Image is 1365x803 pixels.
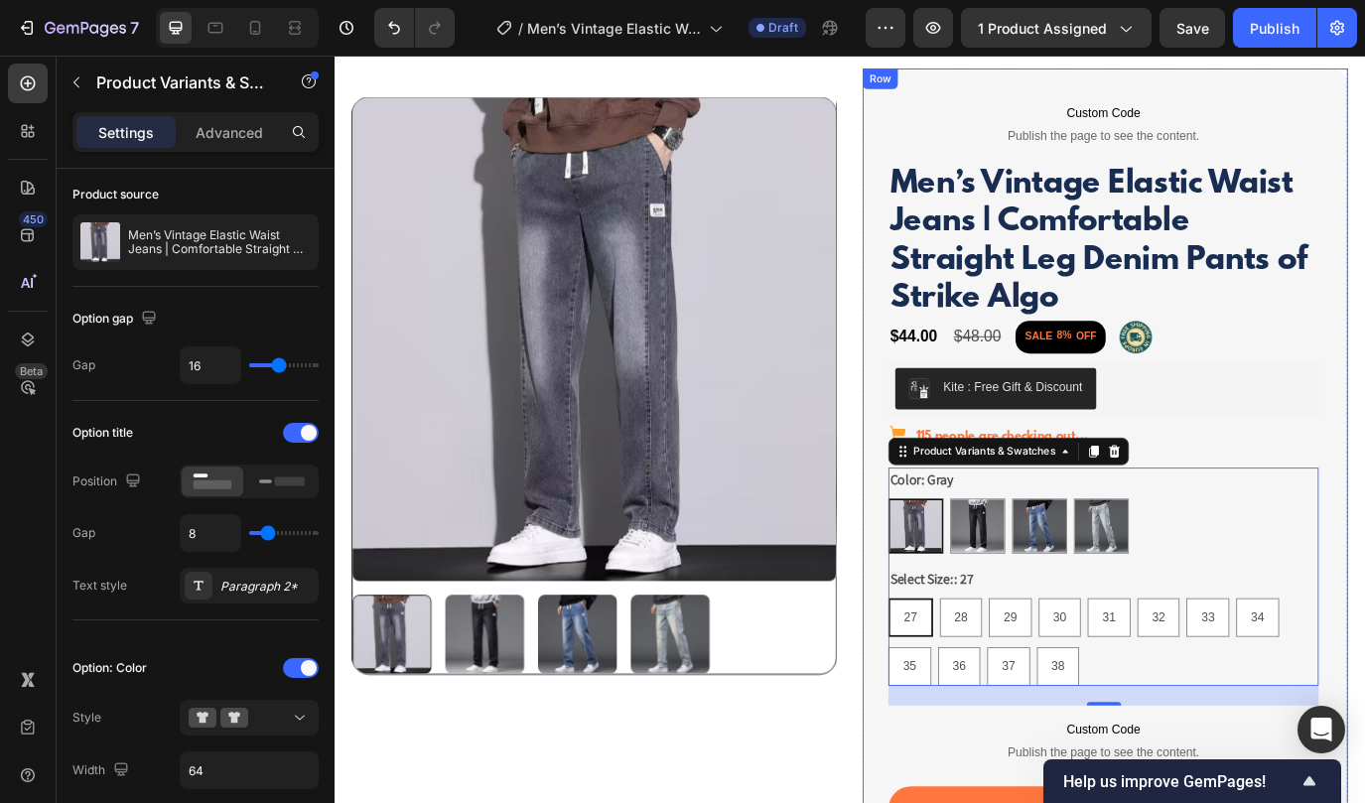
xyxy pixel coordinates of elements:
[96,70,265,94] p: Product Variants & Swatches
[72,306,161,333] div: Option gap
[771,698,787,714] span: 37
[657,698,673,714] span: 35
[19,211,48,227] div: 450
[518,18,523,39] span: /
[72,424,133,442] div: Option title
[128,228,311,256] p: Men’s Vintage Elastic Waist Jeans | Comfortable Straight Leg Denim Pants of Strike Algo
[72,524,95,542] div: Gap
[1002,641,1018,657] span: 33
[945,641,961,657] span: 32
[181,752,318,788] input: Auto
[773,641,789,657] span: 29
[72,186,159,203] div: Product source
[220,578,314,596] div: Paragraph 2*
[342,623,434,715] img: Men’s Vintage Elastic Waist Jeans | Comfortable Straight Leg Denim Pants of Strike Algo Strike Algo
[196,122,263,143] p: Advanced
[80,222,120,262] img: product feature img
[717,641,733,657] span: 28
[335,56,1365,803] iframe: Design area
[1160,8,1225,48] button: Save
[887,641,903,657] span: 31
[1250,18,1299,39] div: Publish
[72,757,133,784] div: Width
[665,449,837,467] div: Product Variants & Swatches
[130,16,139,40] p: 7
[640,126,1138,306] h1: Men’s Vintage Elastic Waist Jeans | Comfortable Straight Leg Denim Pants of Strike Algo
[1059,641,1075,657] span: 34
[1297,706,1345,753] div: Open Intercom Messenger
[527,18,701,39] span: Men’s Vintage Elastic Waist Jeans | Comfortable Straight Leg Denim Pants of Strike Algo
[8,8,148,48] button: 7
[961,8,1152,48] button: 1 product assigned
[640,312,699,338] div: $44.00
[768,19,798,37] span: Draft
[98,122,154,143] p: Settings
[1063,772,1297,791] span: Help us improve GemPages!
[640,82,1138,102] span: Publish the page to see the content.
[829,698,845,714] span: 38
[72,709,101,727] div: Style
[833,315,854,335] div: 8%
[854,315,884,336] div: OFF
[1176,20,1209,37] span: Save
[906,306,946,345] img: gempages_534826193967383692-855af351-a42a-4d35-bb2b-1246f34cd07b.svg
[181,347,240,383] input: Auto
[664,373,688,397] img: CMn-lpTL4P8CEAE=.png
[648,361,881,409] button: Kite : Free Gift & Discount
[15,363,48,379] div: Beta
[72,356,95,374] div: Gap
[1063,769,1321,793] button: Show survey - Help us improve GemPages!
[978,18,1107,39] span: 1 product assigned
[640,767,1138,791] span: Custom Code
[1233,8,1316,48] button: Publish
[181,515,240,551] input: Auto
[72,577,127,595] div: Text style
[640,592,741,619] legend: Select Size:: 27
[714,312,772,338] div: $48.00
[614,18,647,36] div: Row
[658,641,674,657] span: 27
[640,476,717,504] legend: Color: Gray
[72,659,147,677] div: Option: Color
[831,641,847,657] span: 30
[374,8,455,48] div: Undo/Redo
[715,698,731,714] span: 36
[72,468,145,495] div: Position
[640,55,1138,78] span: Custom Code
[795,315,833,336] div: SALE
[704,373,865,394] div: Kite : Free Gift & Discount
[672,429,872,452] p: 115 people are checking out...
